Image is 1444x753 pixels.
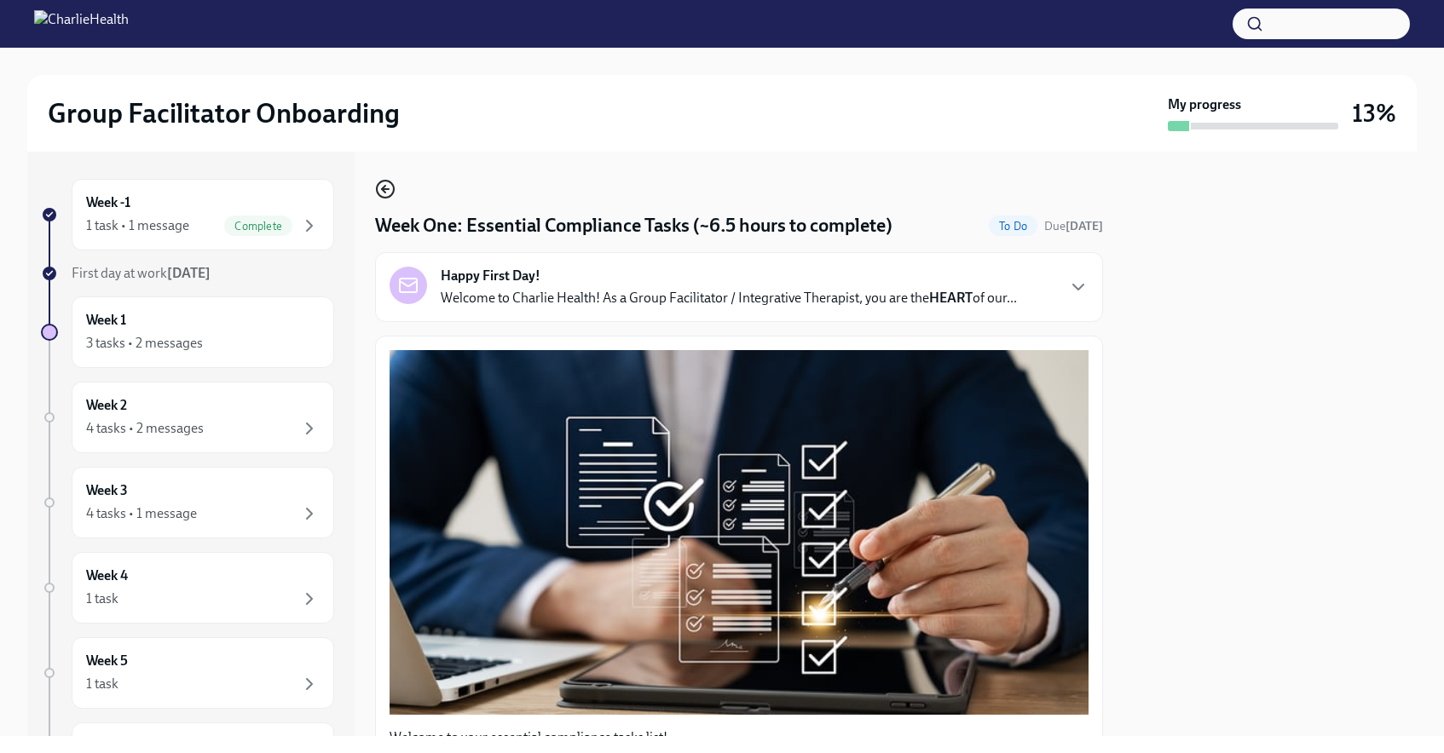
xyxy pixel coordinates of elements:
h2: Group Facilitator Onboarding [48,96,400,130]
div: 3 tasks • 2 messages [86,334,203,353]
strong: Happy First Day! [441,267,540,285]
h6: Week 4 [86,566,128,585]
strong: [DATE] [1066,219,1103,233]
span: To Do [989,220,1037,233]
strong: [DATE] [167,265,211,281]
a: Week 51 task [41,637,334,709]
p: Welcome to Charlie Health! As a Group Facilitator / Integrative Therapist, you are the of our... [441,289,1017,308]
a: Week 24 tasks • 2 messages [41,382,334,453]
a: Week 41 task [41,552,334,624]
a: Week -11 task • 1 messageComplete [41,179,334,250]
h6: Week 1 [86,311,126,330]
h6: Week 2 [86,396,127,415]
a: Week 34 tasks • 1 message [41,467,334,538]
button: Zoom image [390,350,1089,715]
div: 1 task • 1 message [86,216,189,235]
div: 1 task [86,675,118,693]
div: 4 tasks • 1 message [86,504,197,523]
h6: Week 3 [86,481,128,500]
img: CharlieHealth [34,10,129,37]
h4: Week One: Essential Compliance Tasks (~6.5 hours to complete) [375,213,892,239]
span: First day at work [72,265,211,281]
h3: 13% [1352,98,1396,129]
div: 1 task [86,589,118,608]
strong: HEART [929,290,973,306]
span: Due [1044,219,1103,233]
strong: My progress [1168,95,1241,114]
h6: Week -1 [86,193,130,212]
span: Complete [224,220,292,233]
a: First day at work[DATE] [41,264,334,283]
div: 4 tasks • 2 messages [86,419,204,438]
h6: Week 5 [86,652,128,670]
p: Welcome to your essential compliance tasks list! [390,728,1089,747]
span: September 15th, 2025 09:00 [1044,218,1103,234]
a: Week 13 tasks • 2 messages [41,296,334,368]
